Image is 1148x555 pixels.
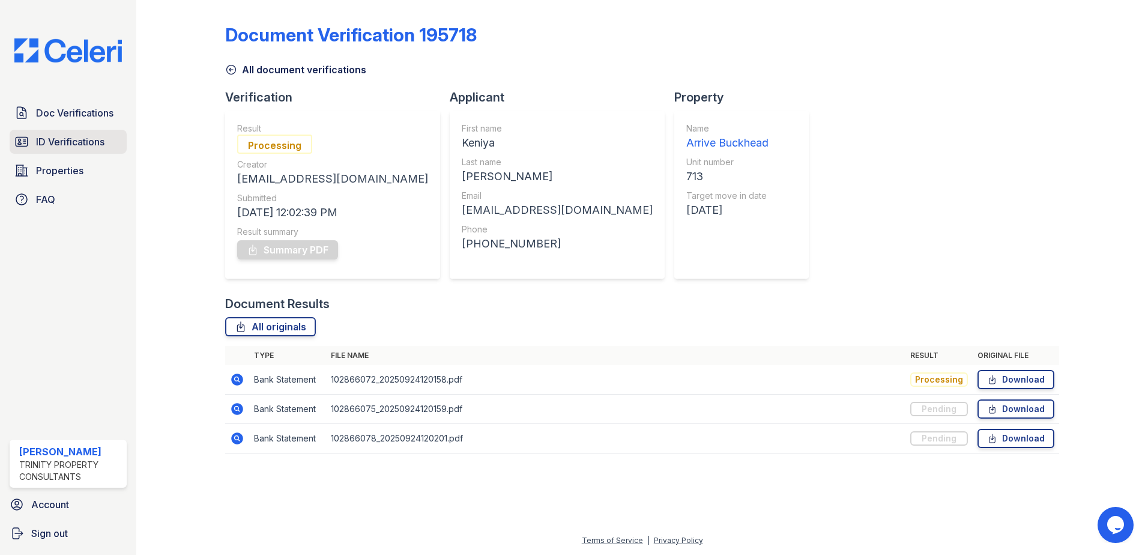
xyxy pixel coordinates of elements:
div: Verification [225,89,450,106]
th: Result [905,346,973,365]
td: Bank Statement [249,424,326,453]
div: Keniya [462,135,653,151]
div: [PHONE_NUMBER] [462,235,653,252]
div: Unit number [686,156,769,168]
div: [PERSON_NAME] [19,444,122,459]
div: Result [237,123,428,135]
a: Name Arrive Buckhead [686,123,769,151]
iframe: chat widget [1098,507,1136,543]
div: Creator [237,159,428,171]
a: Terms of Service [582,536,643,545]
div: Processing [237,135,312,154]
td: Bank Statement [249,365,326,395]
a: Sign out [5,521,131,545]
div: Document Results [225,296,330,312]
div: | [647,536,650,545]
span: Sign out [31,526,68,541]
span: Properties [36,163,83,178]
div: Target move in date [686,190,769,202]
div: [PERSON_NAME] [462,168,653,185]
a: All document verifications [225,62,366,77]
div: Applicant [450,89,674,106]
a: Download [977,370,1054,389]
td: 102866072_20250924120158.pdf [326,365,905,395]
span: ID Verifications [36,135,104,149]
a: Properties [10,159,127,183]
span: Doc Verifications [36,106,113,120]
div: 713 [686,168,769,185]
div: [DATE] 12:02:39 PM [237,204,428,221]
img: CE_Logo_Blue-a8612792a0a2168367f1c8372b55b34899dd931a85d93a1a3d3e32e68fde9ad4.png [5,38,131,62]
span: Account [31,497,69,512]
th: Type [249,346,326,365]
div: Arrive Buckhead [686,135,769,151]
th: File name [326,346,905,365]
div: Document Verification 195718 [225,24,477,46]
a: FAQ [10,187,127,211]
div: First name [462,123,653,135]
div: Processing [910,372,968,387]
div: Result summary [237,226,428,238]
span: FAQ [36,192,55,207]
div: Email [462,190,653,202]
div: Pending [910,431,968,446]
div: Phone [462,223,653,235]
div: [EMAIL_ADDRESS][DOMAIN_NAME] [237,171,428,187]
th: Original file [973,346,1059,365]
a: ID Verifications [10,130,127,154]
td: 102866078_20250924120201.pdf [326,424,905,453]
div: Pending [910,402,968,416]
div: Trinity Property Consultants [19,459,122,483]
div: Name [686,123,769,135]
div: [EMAIL_ADDRESS][DOMAIN_NAME] [462,202,653,219]
div: [DATE] [686,202,769,219]
a: Account [5,493,131,517]
div: Last name [462,156,653,168]
a: Download [977,399,1054,419]
td: Bank Statement [249,395,326,424]
div: Submitted [237,192,428,204]
td: 102866075_20250924120159.pdf [326,395,905,424]
a: Privacy Policy [654,536,703,545]
a: All originals [225,317,316,336]
a: Doc Verifications [10,101,127,125]
div: Property [674,89,818,106]
a: Download [977,429,1054,448]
